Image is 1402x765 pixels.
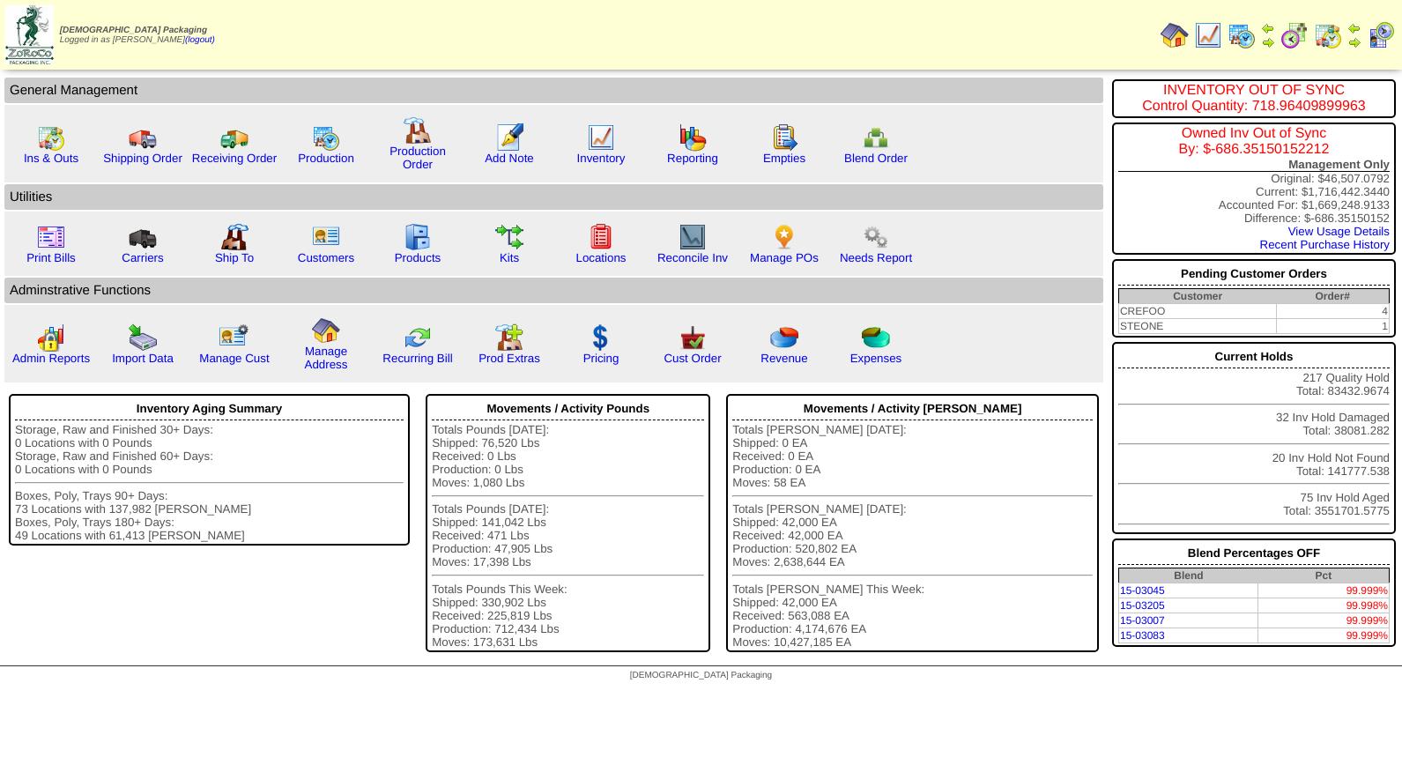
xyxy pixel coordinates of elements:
[37,323,65,352] img: graph2.png
[1118,304,1276,319] td: CREFOO
[1118,542,1390,565] div: Blend Percentages OFF
[679,223,707,251] img: line_graph2.gif
[750,251,819,264] a: Manage POs
[219,323,251,352] img: managecust.png
[679,123,707,152] img: graph.gif
[1258,583,1390,598] td: 99.999%
[1118,263,1390,286] div: Pending Customer Orders
[60,26,207,35] span: [DEMOGRAPHIC_DATA] Packaging
[129,323,157,352] img: import.gif
[763,152,805,165] a: Empties
[495,223,523,251] img: workflow.gif
[500,251,519,264] a: Kits
[395,251,441,264] a: Products
[37,223,65,251] img: invoice2.gif
[199,352,269,365] a: Manage Cust
[770,323,798,352] img: pie_chart.png
[129,223,157,251] img: truck3.gif
[732,423,1093,649] div: Totals [PERSON_NAME] [DATE]: Shipped: 0 EA Received: 0 EA Production: 0 EA Moves: 58 EA Totals [P...
[220,123,249,152] img: truck2.gif
[1120,584,1165,597] a: 15-03045
[312,223,340,251] img: customers.gif
[1367,21,1395,49] img: calendarcustomer.gif
[1258,568,1390,583] th: Pct
[630,671,772,680] span: [DEMOGRAPHIC_DATA] Packaging
[382,352,452,365] a: Recurring Bill
[583,352,619,365] a: Pricing
[215,251,254,264] a: Ship To
[667,152,718,165] a: Reporting
[298,152,354,165] a: Production
[1118,568,1257,583] th: Blend
[15,397,404,420] div: Inventory Aging Summary
[1280,21,1309,49] img: calendarblend.gif
[4,278,1103,303] td: Adminstrative Functions
[1228,21,1256,49] img: calendarprod.gif
[389,145,446,171] a: Production Order
[575,251,626,264] a: Locations
[1258,613,1390,628] td: 99.999%
[732,397,1093,420] div: Movements / Activity [PERSON_NAME]
[298,251,354,264] a: Customers
[844,152,908,165] a: Blend Order
[37,123,65,152] img: calendarinout.gif
[1276,289,1389,304] th: Order#
[862,223,890,251] img: workflow.png
[587,223,615,251] img: locations.gif
[185,35,215,45] a: (logout)
[5,5,54,64] img: zoroco-logo-small.webp
[432,397,704,420] div: Movements / Activity Pounds
[1288,225,1390,238] a: View Usage Details
[192,152,277,165] a: Receiving Order
[1276,319,1389,334] td: 1
[220,223,249,251] img: factory2.gif
[1347,35,1361,49] img: arrowright.gif
[4,78,1103,103] td: General Management
[478,352,540,365] a: Prod Extras
[24,152,78,165] a: Ins & Outs
[122,251,163,264] a: Carriers
[850,352,902,365] a: Expenses
[1118,83,1390,115] div: INVENTORY OUT OF SYNC Control Quantity: 718.96409899963
[495,123,523,152] img: orders.gif
[770,123,798,152] img: workorder.gif
[587,123,615,152] img: line_graph.gif
[103,152,182,165] a: Shipping Order
[432,423,704,649] div: Totals Pounds [DATE]: Shipped: 76,520 Lbs Received: 0 Lbs Production: 0 Lbs Moves: 1,080 Lbs Tota...
[1118,319,1276,334] td: STEONE
[1118,289,1276,304] th: Customer
[60,26,215,45] span: Logged in as [PERSON_NAME]
[12,352,90,365] a: Admin Reports
[770,223,798,251] img: po.png
[1261,35,1275,49] img: arrowright.gif
[862,123,890,152] img: network.png
[129,123,157,152] img: truck.gif
[1261,21,1275,35] img: arrowleft.gif
[1120,629,1165,642] a: 15-03083
[1120,599,1165,612] a: 15-03205
[840,251,912,264] a: Needs Report
[1276,304,1389,319] td: 4
[404,223,432,251] img: cabinet.gif
[15,423,404,542] div: Storage, Raw and Finished 30+ Days: 0 Locations with 0 Pounds Storage, Raw and Finished 60+ Days:...
[1260,238,1390,251] a: Recent Purchase History
[577,152,626,165] a: Inventory
[657,251,728,264] a: Reconcile Inv
[1112,123,1396,255] div: Original: $46,507.0792 Current: $1,716,442.3440 Accounted For: $1,669,248.9133 Difference: $-686....
[312,316,340,345] img: home.gif
[404,116,432,145] img: factory.gif
[1120,614,1165,627] a: 15-03007
[587,323,615,352] img: dollar.gif
[495,323,523,352] img: prodextras.gif
[1112,342,1396,534] div: 217 Quality Hold Total: 83432.9674 32 Inv Hold Damaged Total: 38081.282 20 Inv Hold Not Found Tot...
[1258,628,1390,643] td: 99.999%
[1194,21,1222,49] img: line_graph.gif
[1347,21,1361,35] img: arrowleft.gif
[679,323,707,352] img: cust_order.png
[664,352,721,365] a: Cust Order
[1314,21,1342,49] img: calendarinout.gif
[862,323,890,352] img: pie_chart2.png
[26,251,76,264] a: Print Bills
[1161,21,1189,49] img: home.gif
[1118,158,1390,172] div: Management Only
